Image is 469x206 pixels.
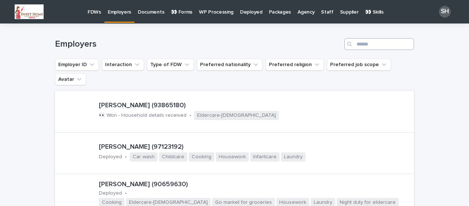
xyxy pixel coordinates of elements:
[159,152,187,162] span: Childcare
[99,102,367,110] p: [PERSON_NAME] (93865180)
[439,6,451,18] div: SH
[125,190,127,196] p: •
[102,59,144,71] button: Interaction
[99,112,187,119] p: 👀 Won - Household details received
[55,39,341,50] h1: Employers
[194,111,279,120] span: Eldercare-[DEMOGRAPHIC_DATA]
[250,152,280,162] span: Infantcare
[266,59,324,71] button: Preferred religion
[344,38,414,50] input: Search
[130,152,158,162] span: Car wash
[15,4,44,19] img: uRUmhslJ2op0CkYniY6TAwupWz-4vd0nytjkE4RoOwc
[125,154,127,160] p: •
[99,190,122,196] p: Deployed
[281,152,306,162] span: Laundry
[147,59,194,71] button: Type of FDW
[99,154,122,160] p: Deployed
[189,112,191,119] p: •
[55,91,414,133] a: [PERSON_NAME] (93865180)👀 Won - Household details received•Eldercare-[DEMOGRAPHIC_DATA]
[55,59,99,71] button: Employer ID
[55,133,414,174] a: [PERSON_NAME] (97123192)Deployed•Car washChildcareCookingHouseworkInfantcareLaundry
[99,143,392,151] p: [PERSON_NAME] (97123192)
[197,59,263,71] button: Preferred nationality
[189,152,214,162] span: Cooking
[216,152,249,162] span: Housework
[99,181,411,189] p: [PERSON_NAME] (90659630)
[327,59,391,71] button: Preferred job scope
[55,73,86,85] button: Avatar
